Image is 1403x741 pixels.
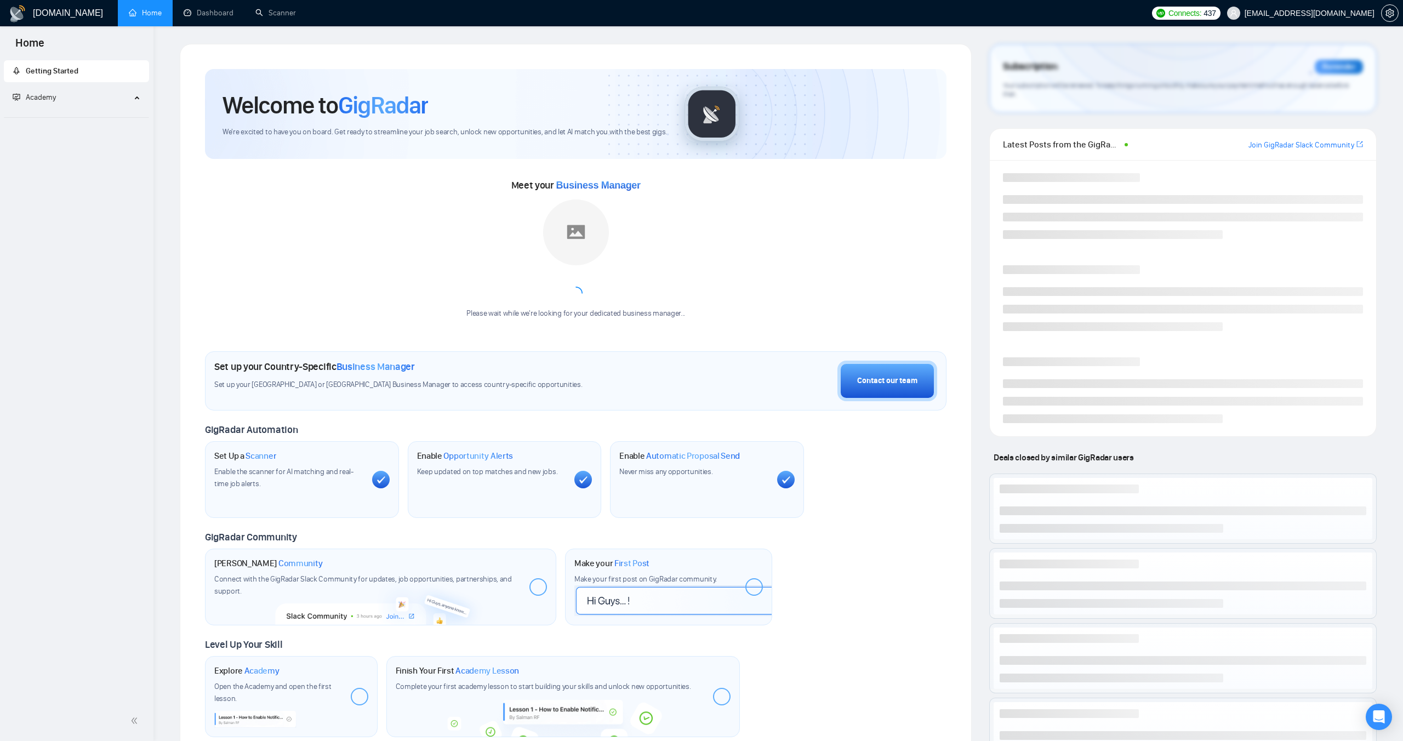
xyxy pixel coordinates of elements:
[26,93,56,102] span: Academy
[129,8,162,18] a: homeHome
[417,451,514,461] h1: Enable
[396,665,519,676] h1: Finish Your First
[214,665,280,676] h1: Explore
[214,380,648,390] span: Set up your [GEOGRAPHIC_DATA] or [GEOGRAPHIC_DATA] Business Manager to access country-specific op...
[619,451,740,461] h1: Enable
[26,66,78,76] span: Getting Started
[205,424,298,436] span: GigRadar Automation
[1356,140,1363,149] span: export
[440,700,686,737] img: academy-bg.png
[9,5,26,22] img: logo
[1356,139,1363,150] a: export
[455,665,519,676] span: Academy Lesson
[1156,9,1165,18] img: upwork-logo.png
[214,682,332,703] span: Open the Academy and open the first lesson.
[13,93,56,102] span: Academy
[460,309,692,319] div: Please wait while we're looking for your dedicated business manager...
[13,93,20,101] span: fund-projection-screen
[214,361,415,373] h1: Set up your Country-Specific
[205,531,297,543] span: GigRadar Community
[1204,7,1216,19] span: 437
[396,682,691,691] span: Complete your first academy lesson to start building your skills and unlock new opportunities.
[223,127,667,138] span: We're excited to have you on board. Get ready to streamline your job search, unlock new opportuni...
[543,200,609,265] img: placeholder.png
[214,574,512,596] span: Connect with the GigRadar Slack Community for updates, job opportunities, partnerships, and support.
[1381,4,1399,22] button: setting
[646,451,740,461] span: Automatic Proposal Send
[130,715,141,726] span: double-left
[7,35,53,58] span: Home
[569,287,583,300] span: loading
[574,574,717,584] span: Make your first post on GigRadar community.
[337,361,415,373] span: Business Manager
[244,665,280,676] span: Academy
[443,451,513,461] span: Opportunity Alerts
[255,8,296,18] a: searchScanner
[417,467,558,476] span: Keep updated on top matches and new jobs.
[246,451,276,461] span: Scanner
[1366,704,1392,730] div: Open Intercom Messenger
[4,60,149,82] li: Getting Started
[1003,58,1057,76] span: Subscription
[1381,9,1399,18] a: setting
[214,467,353,488] span: Enable the scanner for AI matching and real-time job alerts.
[1315,60,1363,74] div: Reminder
[511,179,641,191] span: Meet your
[1168,7,1201,19] span: Connects:
[1003,81,1348,99] span: Your subscription will be renewed. To keep things running smoothly, make sure your payment method...
[214,558,323,569] h1: [PERSON_NAME]
[1003,138,1121,151] span: Latest Posts from the GigRadar Community
[857,375,917,387] div: Contact our team
[276,575,486,625] img: slackcommunity-bg.png
[205,639,282,651] span: Level Up Your Skill
[556,180,641,191] span: Business Manager
[837,361,937,401] button: Contact our team
[1248,139,1354,151] a: Join GigRadar Slack Community
[184,8,233,18] a: dashboardDashboard
[1230,9,1237,17] span: user
[614,558,649,569] span: First Post
[685,87,739,141] img: gigradar-logo.png
[574,558,649,569] h1: Make your
[13,67,20,75] span: rocket
[338,90,428,120] span: GigRadar
[223,90,428,120] h1: Welcome to
[619,467,712,476] span: Never miss any opportunities.
[1382,9,1398,18] span: setting
[4,113,149,120] li: Academy Homepage
[989,448,1138,467] span: Deals closed by similar GigRadar users
[278,558,323,569] span: Community
[214,451,276,461] h1: Set Up a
